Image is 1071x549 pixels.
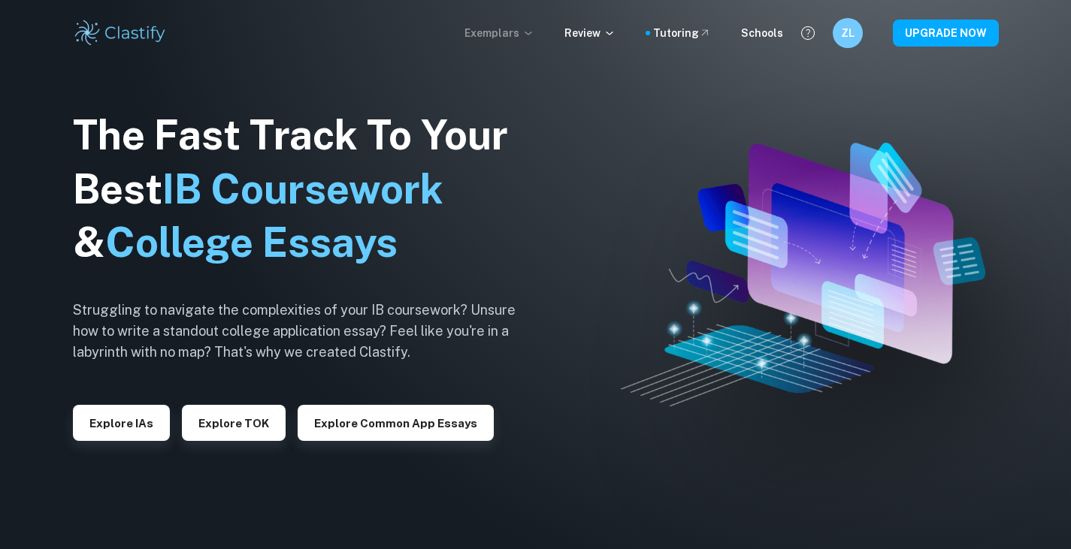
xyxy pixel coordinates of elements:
[893,20,999,47] button: UPGRADE NOW
[621,143,985,406] img: Clastify hero
[73,300,539,363] h6: Struggling to navigate the complexities of your IB coursework? Unsure how to write a standout col...
[73,415,170,430] a: Explore IAs
[564,25,616,41] p: Review
[833,18,863,48] button: ZL
[298,415,494,430] a: Explore Common App essays
[73,18,168,48] img: Clastify logo
[73,405,170,441] button: Explore IAs
[73,108,539,270] h1: The Fast Track To Your Best &
[795,20,821,46] button: Help and Feedback
[182,415,286,430] a: Explore TOK
[741,25,783,41] a: Schools
[298,405,494,441] button: Explore Common App essays
[653,25,711,41] a: Tutoring
[182,405,286,441] button: Explore TOK
[162,165,443,213] span: IB Coursework
[839,25,856,41] h6: ZL
[464,25,534,41] p: Exemplars
[105,219,398,266] span: College Essays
